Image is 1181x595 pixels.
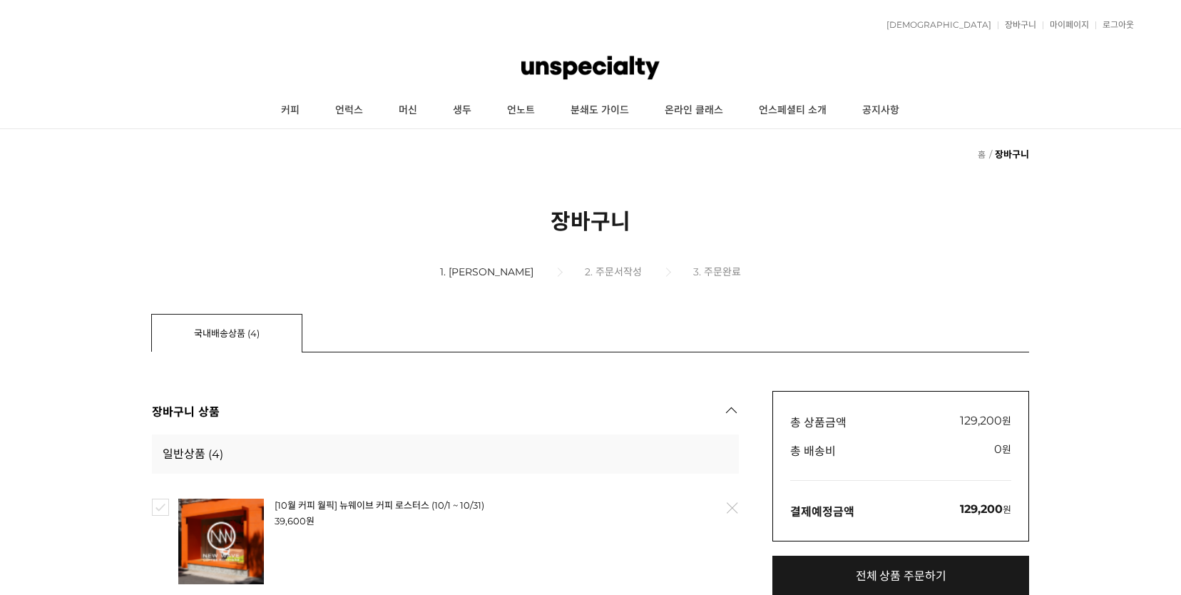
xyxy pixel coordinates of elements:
a: 언스페셜티 소개 [741,93,844,128]
li: 2. 주문서작성 [585,264,691,278]
h4: 총 상품금액 [790,413,847,430]
strong: 장바구니 [995,148,1029,160]
a: 국내배송상품 (4) [151,314,302,352]
a: 홈 [978,149,986,160]
a: 언노트 [489,93,553,128]
h4: 총 배송비 [790,442,836,459]
h2: 장바구니 [152,204,1029,235]
img: b89ec88fd63466d8cd30decef7ed6bc8.png [178,499,264,584]
a: 마이페이지 [1043,21,1089,29]
h4: 일반상품 (4) [152,434,739,474]
a: 공지사항 [844,93,917,128]
h3: 결제예정금액 [790,502,854,519]
a: 로그아웃 [1095,21,1134,29]
li: 1. [PERSON_NAME] [440,265,583,278]
strong: 상품명 [275,499,621,512]
span: 0 [994,442,1002,456]
a: 언럭스 [317,93,381,128]
li: 현재 위치 [988,143,1029,165]
a: 생두 [435,93,489,128]
a: [DEMOGRAPHIC_DATA] [879,21,991,29]
a: 커피 [263,93,317,128]
a: 머신 [381,93,435,128]
li: 3. 주문완료 [693,264,741,278]
a: 온라인 클래스 [647,93,741,128]
a: [10월 커피 월픽] 뉴웨이브 커피 로스터스 (10/1 ~ 10/31) [275,499,484,511]
div: 원 [960,502,1011,519]
li: 원 [275,514,621,528]
a: 분쇄도 가이드 [553,93,647,128]
span: 129,200 [960,414,1002,427]
a: 장바구니 [998,21,1036,29]
div: 원 [994,442,1011,459]
strong: 129,200 [960,502,1003,516]
a: 삭제 [717,493,747,523]
h3: 장바구니 상품 [152,391,220,434]
div: 원 [960,413,1011,430]
img: 언스페셜티 몰 [521,46,660,89]
strong: 39,600 [275,515,306,527]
